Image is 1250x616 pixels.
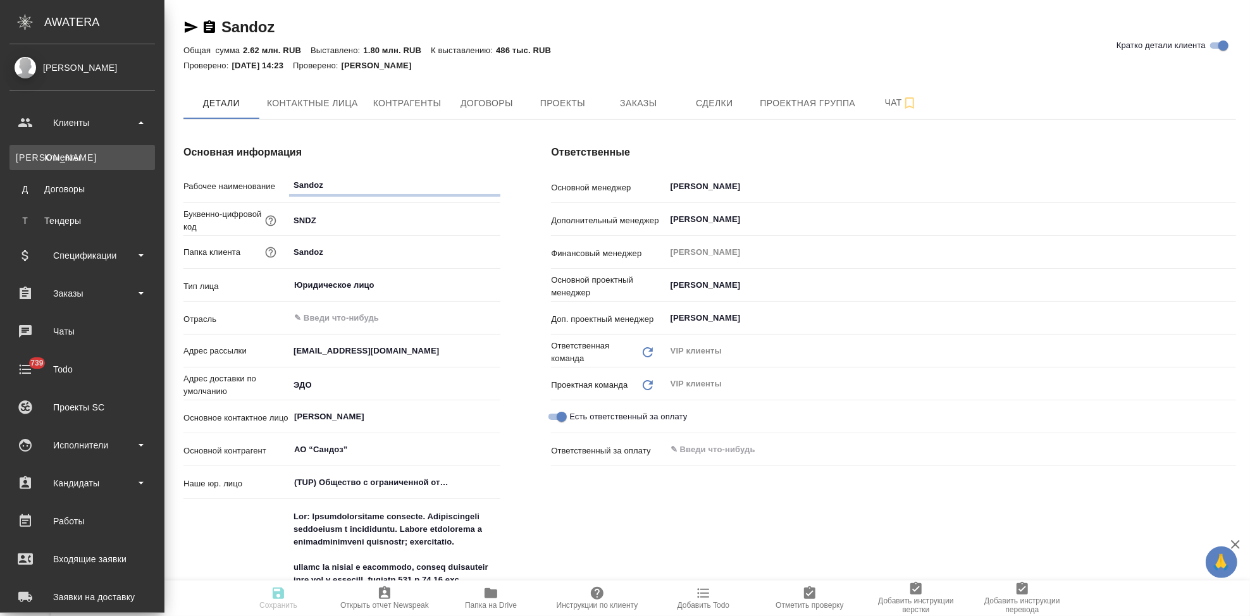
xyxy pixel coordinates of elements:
[544,581,650,616] button: Инструкции по клиенту
[263,213,279,229] button: Нужен для формирования номера заказа/сделки
[331,581,438,616] button: Открыть отчет Newspeak
[1229,218,1232,221] button: Open
[183,313,289,326] p: Отрасль
[551,214,665,227] p: Дополнительный менеджер
[496,46,560,55] p: 486 тыс. RUB
[493,416,496,418] button: Open
[551,340,640,365] p: Ответственная команда
[493,448,496,451] button: Open
[183,412,289,424] p: Основное контактное лицо
[243,46,311,55] p: 2.62 млн. RUB
[16,151,149,164] div: Клиенты
[9,208,155,233] a: ТТендеры
[183,477,289,490] p: Наше юр. лицо
[340,601,429,610] span: Открыть отчет Newspeak
[183,61,232,70] p: Проверено:
[757,581,863,616] button: Отметить проверку
[1117,39,1206,52] span: Кратко детали клиента
[569,410,687,423] span: Есть ответственный за оплату
[259,601,297,610] span: Сохранить
[183,373,289,398] p: Адрес доставки по умолчанию
[650,581,757,616] button: Добавить Todo
[9,550,155,569] div: Входящие заявки
[289,342,500,360] input: ✎ Введи что-нибудь
[225,581,331,616] button: Сохранить
[9,474,155,493] div: Кандидаты
[263,244,279,261] button: Название для папки на drive. Если его не заполнить, мы не сможем создать папку для клиента
[532,95,593,111] span: Проекты
[9,246,155,265] div: Спецификации
[684,95,745,111] span: Сделки
[1211,549,1232,576] span: 🙏
[870,596,962,614] span: Добавить инструкции верстки
[551,445,650,457] p: Ответственный за оплату
[678,601,729,610] span: Добавить Todo
[3,543,161,575] a: Входящие заявки
[293,311,454,326] input: ✎ Введи что-нибудь
[776,601,843,610] span: Отметить проверку
[1229,448,1232,451] button: Open
[183,145,500,160] h4: Основная информация
[493,317,496,319] button: Open
[3,316,161,347] a: Чаты
[9,360,155,379] div: Todo
[311,46,363,55] p: Выставлено:
[870,95,931,111] span: Чат
[493,284,496,286] button: Open
[456,95,517,111] span: Договоры
[969,581,1075,616] button: Добавить инструкции перевода
[191,95,252,111] span: Детали
[551,247,665,260] p: Финансовый менеджер
[183,445,289,457] p: Основной контрагент
[493,481,496,484] button: Open
[342,61,421,70] p: [PERSON_NAME]
[1229,284,1232,286] button: Open
[9,61,155,75] div: [PERSON_NAME]
[760,95,855,111] span: Проектная группа
[431,46,496,55] p: К выставлению:
[44,9,164,35] div: AWATERA
[557,601,638,610] span: Инструкции по клиенту
[289,211,500,230] input: ✎ Введи что-нибудь
[373,95,442,111] span: Контрагенты
[9,145,155,170] a: [PERSON_NAME]Клиенты
[3,581,161,613] a: Заявки на доставку
[3,505,161,537] a: Работы
[183,246,240,259] p: Папка клиента
[183,46,243,55] p: Общая сумма
[289,376,500,394] input: ✎ Введи что-нибудь
[9,113,155,132] div: Клиенты
[183,180,289,193] p: Рабочее наименование
[1206,546,1237,578] button: 🙏
[9,322,155,341] div: Чаты
[551,145,1236,160] h4: Ответственные
[608,95,669,111] span: Заказы
[221,18,275,35] a: Sandoz
[183,208,263,233] p: Буквенно-цифровой код
[551,313,665,326] p: Доп. проектный менеджер
[23,357,51,369] span: 739
[3,354,161,385] a: 739Todo
[669,442,1190,457] input: ✎ Введи что-нибудь
[977,596,1068,614] span: Добавить инструкции перевода
[465,601,517,610] span: Папка на Drive
[9,436,155,455] div: Исполнители
[863,581,969,616] button: Добавить инструкции верстки
[183,345,289,357] p: Адрес рассылки
[267,95,358,111] span: Контактные лица
[293,61,342,70] p: Проверено:
[9,588,155,607] div: Заявки на доставку
[202,20,217,35] button: Скопировать ссылку
[1229,185,1232,188] button: Open
[551,274,665,299] p: Основной проектный менеджер
[289,243,500,261] input: ✎ Введи что-нибудь
[438,581,544,616] button: Папка на Drive
[16,183,149,195] div: Договоры
[9,284,155,303] div: Заказы
[183,20,199,35] button: Скопировать ссылку для ЯМессенджера
[232,61,294,70] p: [DATE] 14:23
[183,280,289,293] p: Тип лица
[1229,317,1232,319] button: Open
[363,46,431,55] p: 1.80 млн. RUB
[9,512,155,531] div: Работы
